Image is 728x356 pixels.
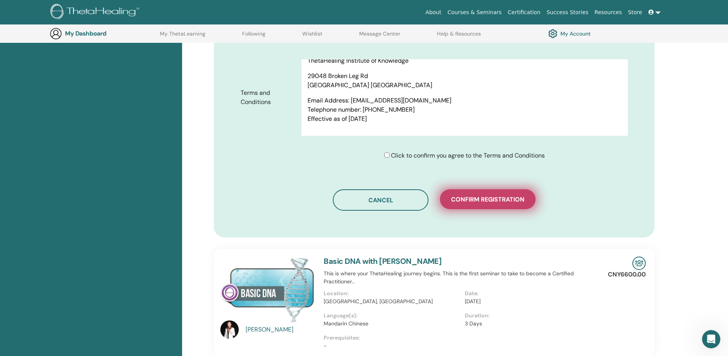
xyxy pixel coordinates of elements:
a: Store [625,5,645,20]
p: - [324,342,606,350]
p: [DATE] [465,297,601,306]
iframe: Intercom live chat [702,330,720,348]
img: default.jpg [220,320,239,339]
span: Confirm registration [451,195,524,203]
p: ThetaHealing Institute of Knowledge [308,56,622,65]
h3: My Dashboard [65,30,142,37]
a: Message Center [359,31,400,43]
p: Mandarin Chinese [324,320,460,328]
p: This is where your ThetaHealing journey begins. This is the first seminar to take to become a Cer... [324,270,606,286]
a: My ThetaLearning [160,31,205,43]
a: Help & Resources [437,31,481,43]
a: Wishlist [302,31,322,43]
img: Basic DNA [220,257,314,323]
span: Click to confirm you agree to the Terms and Conditions [391,151,545,159]
p: Effective as of [DATE] [308,114,622,124]
p: Location: [324,289,460,297]
img: cog.svg [548,27,557,40]
p: 29048 Broken Leg Rd [308,72,622,81]
p: Duration: [465,312,601,320]
img: logo.png [50,4,142,21]
p: Date: [465,289,601,297]
a: Success Stories [544,5,591,20]
p: 3 Days [465,320,601,328]
a: Following [242,31,265,43]
a: Certification [505,5,543,20]
p: Language(s): [324,312,460,320]
a: My Account [548,27,591,40]
button: Cancel [333,189,428,211]
p: Telephone number: [PHONE_NUMBER] [308,105,622,114]
a: Resources [591,5,625,20]
a: Courses & Seminars [445,5,505,20]
p: Email Address: [EMAIL_ADDRESS][DOMAIN_NAME] [308,96,622,105]
img: generic-user-icon.jpg [50,28,62,40]
a: About [422,5,444,20]
label: Terms and Conditions [235,86,301,109]
p: Prerequisites: [324,334,606,342]
p: [GEOGRAPHIC_DATA], [GEOGRAPHIC_DATA] [324,297,460,306]
button: Confirm registration [440,189,536,209]
span: Cancel [368,196,393,204]
p: CNY6600.00 [608,270,646,279]
a: [PERSON_NAME] [246,325,316,334]
a: Basic DNA with [PERSON_NAME] [324,256,441,266]
img: In-Person Seminar [632,257,646,270]
p: [GEOGRAPHIC_DATA] [GEOGRAPHIC_DATA] [308,81,622,90]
